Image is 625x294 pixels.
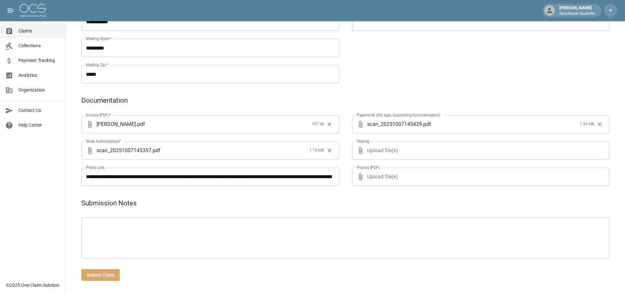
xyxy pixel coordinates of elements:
span: Collections [18,42,60,49]
span: 7.59 MB [580,121,594,128]
label: Mailing State [86,36,112,41]
p: Roto-Rooter Nashville [559,11,595,17]
div: [PERSON_NAME] [557,5,597,16]
span: Analytics [18,72,60,79]
span: Claims [18,28,60,34]
span: [PERSON_NAME] [96,120,136,128]
span: Contact Us [18,107,60,114]
button: open drawer [4,4,17,17]
span: scan_20251007145357 [96,147,151,154]
label: Photo Link [86,165,105,170]
label: Paperwork (dry logs, supporting documentation) [357,112,440,118]
button: Clear [595,119,605,129]
span: . pdf [151,147,160,154]
div: © 2025 One Claim Solution [6,282,59,288]
label: Testing [357,138,369,144]
span: 187 kB [312,121,324,128]
img: ocs-logo-white-transparent.png [20,4,46,17]
button: Clear [324,146,334,156]
label: Work Authorization* [86,138,121,144]
span: 1.74 MB [309,147,324,154]
span: Upload file(s) [367,141,592,160]
button: Clear [324,119,334,129]
button: Submit Claim [81,269,120,281]
span: Help Center [18,122,60,129]
span: Upload file(s) [367,168,592,186]
span: Organization [18,87,60,94]
label: Photos (PDF) [357,165,380,170]
span: . pdf [422,120,431,128]
span: . pdf [136,120,145,128]
label: Mailing Zip [86,62,108,68]
span: scan_20251007145429 [367,120,422,128]
span: Payment Tracking [18,57,60,64]
label: Invoice (PDF)* [86,112,111,118]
